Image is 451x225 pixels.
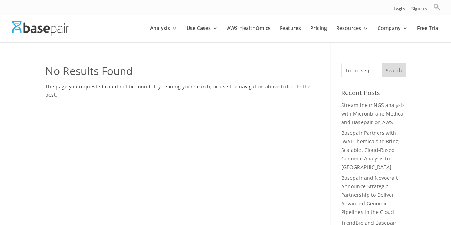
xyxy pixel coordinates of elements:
[186,26,218,42] a: Use Cases
[45,82,311,99] p: The page you requested could not be found. Try refining your search, or use the navigation above ...
[341,102,404,126] a: Streamline mNGS analysis with Micronbrane Medical and Basepair on AWS
[433,3,440,14] a: Search Icon Link
[280,26,301,42] a: Features
[12,21,69,36] img: Basepair
[227,26,271,42] a: AWS HealthOmics
[45,63,311,82] h1: No Results Found
[382,63,406,77] input: Search
[310,26,327,42] a: Pricing
[417,26,440,42] a: Free Trial
[341,174,398,215] a: Basepair and Novocraft Announce Strategic Partnership to Deliver Advanced Genomic Pipelines in th...
[341,129,398,170] a: Basepair Partners with IWAI Chemicals to Bring Scalable, Cloud-Based Genomic Analysis to [GEOGRAP...
[150,26,177,42] a: Analysis
[433,3,440,10] svg: Search
[341,88,406,101] h4: Recent Posts
[336,26,368,42] a: Resources
[394,7,405,14] a: Login
[378,26,408,42] a: Company
[411,7,427,14] a: Sign up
